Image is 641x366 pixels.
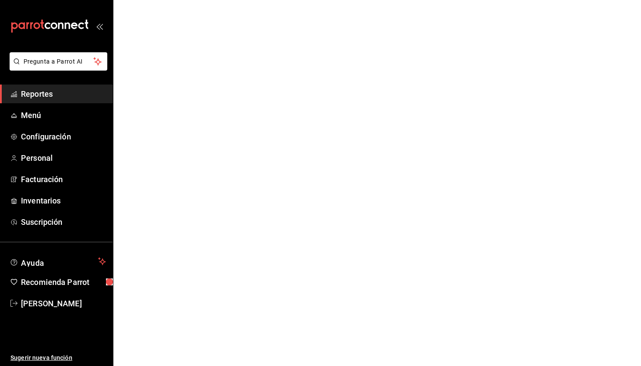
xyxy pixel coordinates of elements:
[21,195,106,207] span: Inventarios
[24,57,94,66] span: Pregunta a Parrot AI
[21,256,95,267] span: Ayuda
[21,152,106,164] span: Personal
[21,88,106,100] span: Reportes
[10,52,107,71] button: Pregunta a Parrot AI
[96,23,103,30] button: open_drawer_menu
[21,131,106,142] span: Configuración
[21,173,106,185] span: Facturación
[10,353,106,363] span: Sugerir nueva función
[21,216,106,228] span: Suscripción
[21,298,106,309] span: [PERSON_NAME]
[21,276,106,288] span: Recomienda Parrot
[21,109,106,121] span: Menú
[6,63,107,72] a: Pregunta a Parrot AI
